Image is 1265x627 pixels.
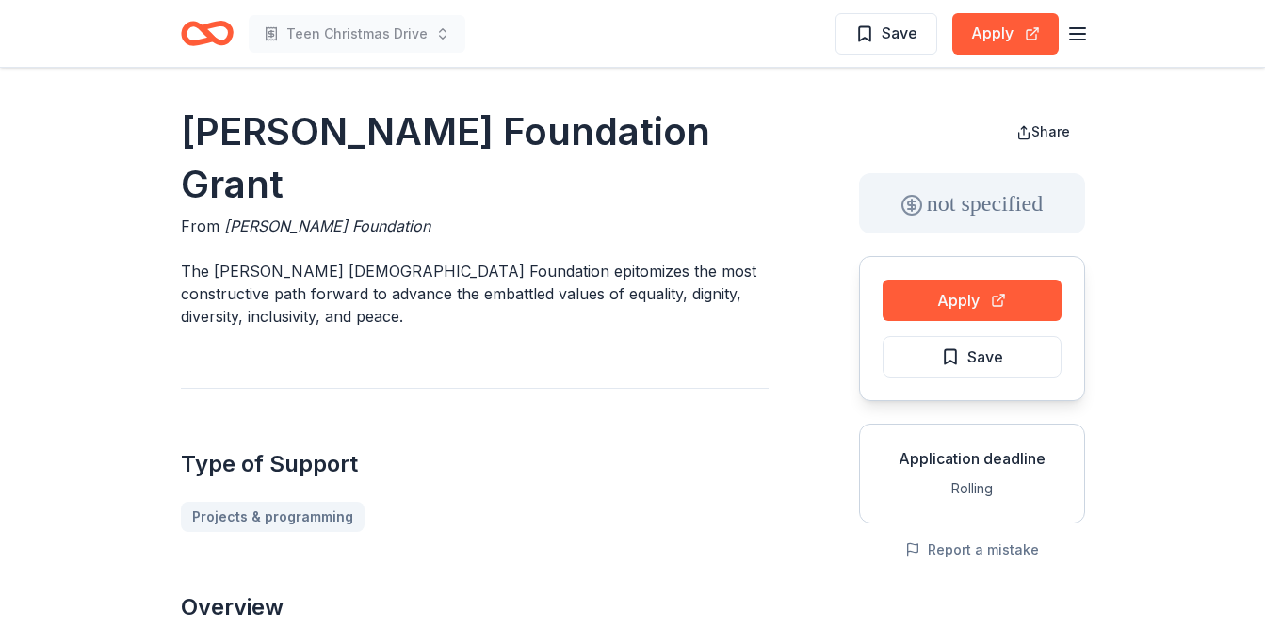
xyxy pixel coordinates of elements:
a: Home [181,11,234,56]
span: Share [1031,123,1070,139]
span: [PERSON_NAME] Foundation [224,217,430,235]
h2: Overview [181,592,769,622]
span: Teen Christmas Drive [286,23,428,45]
button: Apply [952,13,1059,55]
a: Projects & programming [181,502,365,532]
p: The [PERSON_NAME] [DEMOGRAPHIC_DATA] Foundation epitomizes the most constructive path forward to ... [181,260,769,328]
div: From [181,215,769,237]
span: Save [882,21,917,45]
div: not specified [859,173,1085,233]
button: Teen Christmas Drive [249,15,465,53]
button: Save [883,336,1062,378]
h2: Type of Support [181,449,769,479]
h1: [PERSON_NAME] Foundation Grant [181,105,769,211]
div: Rolling [875,477,1069,500]
button: Report a mistake [905,539,1039,561]
button: Share [1001,113,1085,151]
div: Application deadline [875,447,1069,470]
button: Apply [883,280,1062,321]
button: Save [835,13,937,55]
span: Save [967,345,1003,369]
